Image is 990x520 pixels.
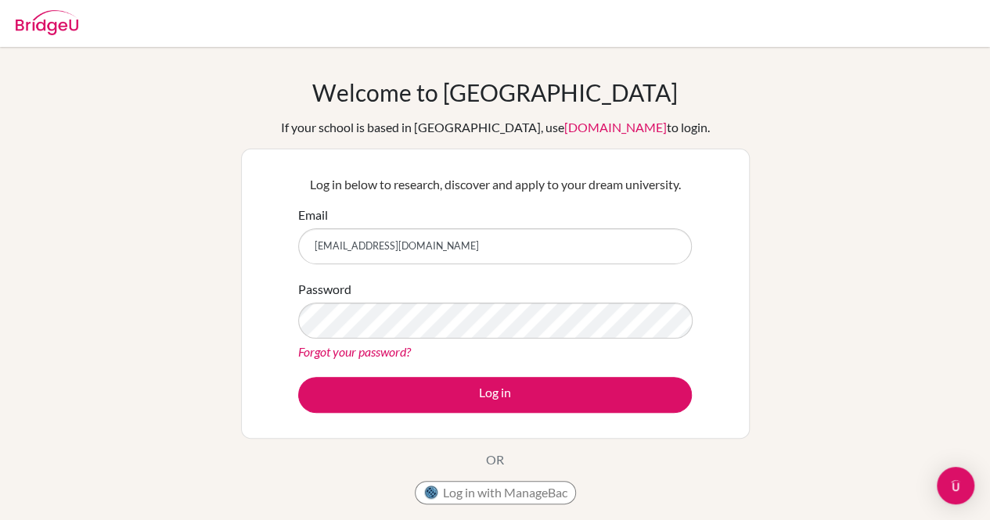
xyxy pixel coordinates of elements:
[298,175,692,194] p: Log in below to research, discover and apply to your dream university.
[298,280,351,299] label: Password
[298,344,411,359] a: Forgot your password?
[281,118,710,137] div: If your school is based in [GEOGRAPHIC_DATA], use to login.
[298,377,692,413] button: Log in
[16,10,78,35] img: Bridge-U
[312,78,678,106] h1: Welcome to [GEOGRAPHIC_DATA]
[415,481,576,504] button: Log in with ManageBac
[486,450,504,469] p: OR
[298,206,328,224] label: Email
[937,467,974,504] div: Open Intercom Messenger
[564,120,667,134] a: [DOMAIN_NAME]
